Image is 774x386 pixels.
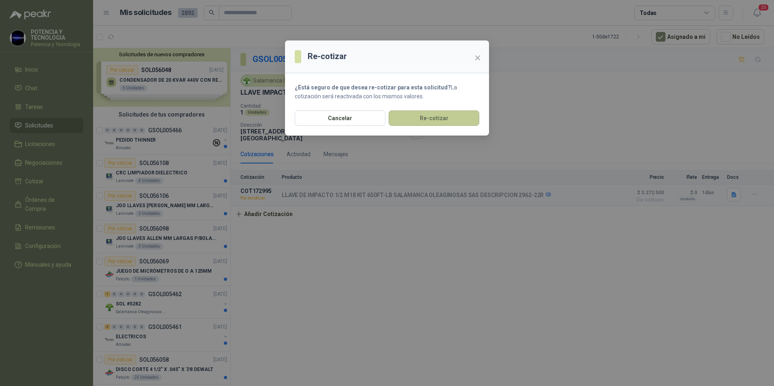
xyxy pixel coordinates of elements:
button: Re-cotizar [389,110,479,126]
p: La cotización será reactivada con los mismos valores. [295,83,479,101]
button: Cancelar [295,110,385,126]
span: close [474,55,481,61]
button: Close [471,51,484,64]
strong: ¿Está seguro de que desea re-cotizar para esta solicitud? [295,84,451,91]
h3: Re-cotizar [308,50,347,63]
